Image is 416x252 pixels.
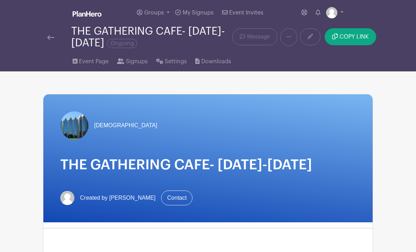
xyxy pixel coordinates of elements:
span: Settings [165,57,187,66]
span: Created by [PERSON_NAME] [80,194,155,202]
span: My Signups [183,10,214,16]
a: Event Page [73,49,109,71]
span: Downloads [201,57,231,66]
span: [DEMOGRAPHIC_DATA] [94,121,157,130]
div: THE GATHERING CAFE- [DATE]-[DATE] [71,25,226,49]
img: default-ce2991bfa6775e67f084385cd625a349d9dcbb7a52a09fb2fda1e96e2d18dcdb.png [326,7,337,18]
img: default-ce2991bfa6775e67f084385cd625a349d9dcbb7a52a09fb2fda1e96e2d18dcdb.png [60,191,74,205]
img: back-arrow-29a5d9b10d5bd6ae65dc969a981735edf675c4d7a1fe02e03b50dbd4ba3cdb55.svg [47,35,54,40]
h1: THE GATHERING CAFE- [DATE]-[DATE] [60,157,356,174]
span: Message [247,33,270,41]
a: Settings [156,49,187,71]
span: Event Invites [229,10,263,16]
button: COPY LINK [325,28,376,45]
span: Signups [126,57,148,66]
span: Groups [144,10,164,16]
a: Signups [117,49,147,71]
span: Event Page [79,57,109,66]
span: Ongoing [107,39,137,48]
a: Contact [161,191,192,205]
a: Downloads [195,49,231,71]
span: COPY LINK [339,34,369,40]
img: TheGathering.jpeg [60,111,88,140]
img: logo_white-6c42ec7e38ccf1d336a20a19083b03d10ae64f83f12c07503d8b9e83406b4c7d.svg [73,11,102,17]
a: Message [232,28,277,45]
